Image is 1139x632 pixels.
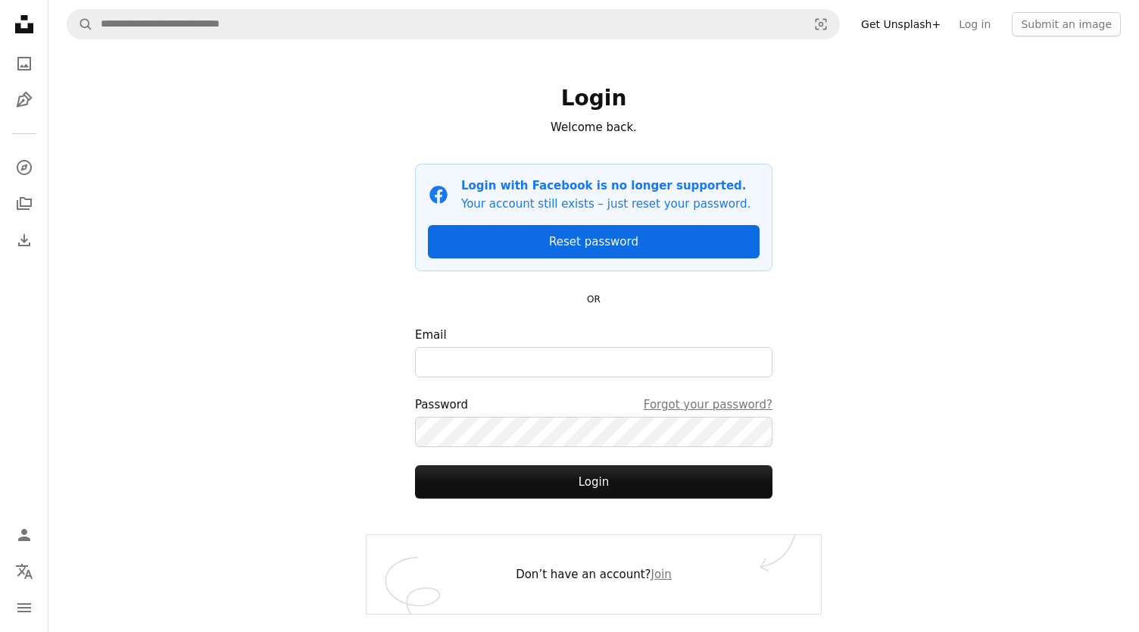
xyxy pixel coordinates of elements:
[852,12,950,36] a: Get Unsplash+
[415,85,772,112] h1: Login
[9,48,39,79] a: Photos
[1012,12,1121,36] button: Submit an image
[415,347,772,377] input: Email
[367,535,821,614] div: Don’t have an account?
[415,465,772,499] button: Login
[67,10,93,39] button: Search Unsplash
[428,225,760,258] a: Reset password
[644,396,772,414] a: Forgot your password?
[9,556,39,587] button: Language
[9,152,39,183] a: Explore
[415,118,772,136] p: Welcome back.
[9,9,39,42] a: Home — Unsplash
[461,177,750,195] p: Login with Facebook is no longer supported.
[9,593,39,623] button: Menu
[415,396,772,414] div: Password
[9,85,39,115] a: Illustrations
[950,12,1000,36] a: Log in
[9,189,39,219] a: Collections
[415,326,772,377] label: Email
[415,417,772,447] input: PasswordForgot your password?
[461,195,750,213] p: Your account still exists – just reset your password.
[9,520,39,550] a: Log in / Sign up
[587,294,601,305] small: OR
[803,10,839,39] button: Visual search
[9,225,39,255] a: Download History
[651,568,672,581] a: Join
[67,9,840,39] form: Find visuals sitewide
